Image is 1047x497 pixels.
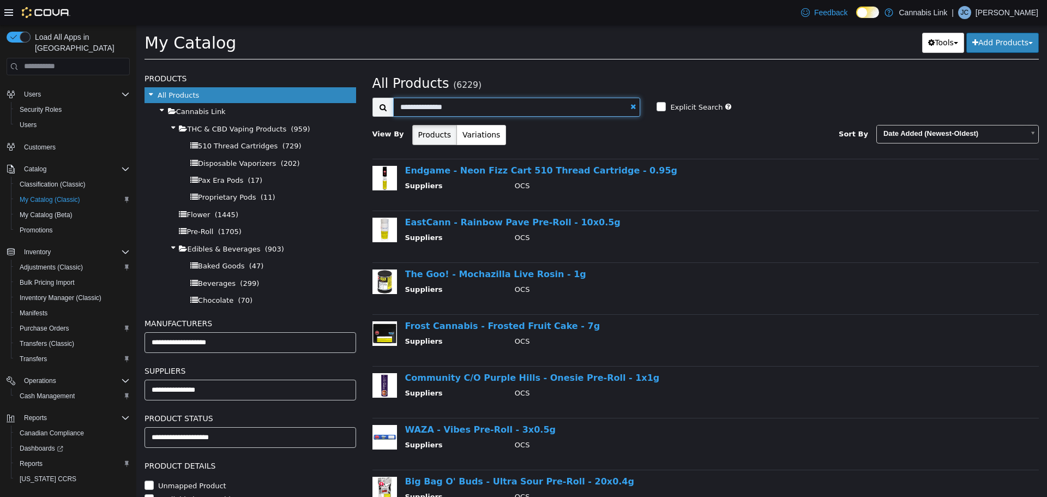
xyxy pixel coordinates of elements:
[236,141,261,165] img: 150
[958,6,971,19] div: Jenna Coles
[2,410,134,426] button: Reports
[20,121,37,129] span: Users
[20,324,69,333] span: Purchase Orders
[269,155,370,169] th: Suppliers
[11,260,134,275] button: Adjustments (Classic)
[24,376,56,385] span: Operations
[101,271,116,279] span: (70)
[269,399,419,410] a: WAZA - Vibes Pre-Roll - 3x0.5g
[20,88,130,101] span: Users
[269,348,523,358] a: Community C/O Purple Hills - Onesie Pre-Roll - 1x1g
[11,223,134,238] button: Promotions
[62,134,140,142] span: Disposable Vaporizers
[15,276,79,289] a: Bulk Pricing Import
[370,311,878,325] td: OCS
[15,390,79,403] a: Cash Management
[62,271,97,279] span: Chocolate
[62,168,119,176] span: Proprietary Pods
[20,278,75,287] span: Bulk Pricing Import
[24,143,56,152] span: Customers
[15,457,130,470] span: Reports
[15,178,130,191] span: Classification (Classic)
[269,363,370,376] th: Suppliers
[786,8,828,28] button: Tools
[15,337,79,350] a: Transfers (Classic)
[2,373,134,388] button: Operations
[20,180,86,189] span: Classification (Classic)
[20,411,51,424] button: Reports
[740,100,902,118] a: Date Added (Newest-Oldest)
[11,388,134,404] button: Cash Management
[62,254,99,262] span: Beverages
[15,208,130,221] span: My Catalog (Beta)
[15,322,74,335] a: Purchase Orders
[20,105,62,114] span: Security Roles
[15,208,77,221] a: My Catalog (Beta)
[20,263,83,272] span: Adjustments (Classic)
[79,185,102,194] span: (1445)
[236,348,261,373] img: 150
[19,456,90,466] label: Unmapped Product
[24,90,41,99] span: Users
[11,351,134,367] button: Transfers
[24,414,47,422] span: Reports
[20,88,45,101] button: Users
[15,442,68,455] a: Dashboards
[62,117,141,125] span: 510 Thread Cartridges
[145,134,164,142] span: (202)
[20,459,43,468] span: Reports
[20,163,51,176] button: Catalog
[155,100,174,108] span: (959)
[20,141,60,154] a: Customers
[15,307,130,320] span: Manifests
[976,6,1038,19] p: [PERSON_NAME]
[269,244,450,254] a: The Goo! - Mochazilla Live Rosin - 1g
[15,103,130,116] span: Security Roles
[8,434,220,447] h5: Product Details
[62,151,107,159] span: Pax Era Pods
[21,66,63,74] span: All Products
[50,202,77,211] span: Pre-Roll
[15,390,130,403] span: Cash Management
[24,248,51,256] span: Inventory
[20,475,76,483] span: [US_STATE] CCRS
[11,426,134,441] button: Canadian Compliance
[11,192,134,207] button: My Catalog (Classic)
[15,291,106,304] a: Inventory Manager (Classic)
[20,140,130,154] span: Customers
[20,294,101,302] span: Inventory Manager (Classic)
[111,151,126,159] span: (17)
[11,471,134,487] button: [US_STATE] CCRS
[317,55,345,65] small: (6229)
[22,7,70,18] img: Cova
[124,168,139,176] span: (11)
[51,220,124,228] span: Edibles & Beverages
[11,290,134,306] button: Inventory Manager (Classic)
[814,7,847,18] span: Feedback
[129,220,148,228] span: (903)
[269,466,370,480] th: Suppliers
[15,352,130,366] span: Transfers
[31,32,130,53] span: Load All Apps in [GEOGRAPHIC_DATA]
[2,139,134,155] button: Customers
[11,177,134,192] button: Classification (Classic)
[15,261,130,274] span: Adjustments (Classic)
[8,47,220,60] h5: Products
[236,193,261,217] img: 150
[8,387,220,400] h5: Product Status
[19,469,99,480] label: Available by Dropship
[2,87,134,102] button: Users
[15,103,66,116] a: Security Roles
[20,163,130,176] span: Catalog
[236,296,261,321] img: 150
[8,292,220,305] h5: Manufacturers
[269,207,370,221] th: Suppliers
[11,275,134,290] button: Bulk Pricing Import
[24,165,46,173] span: Catalog
[20,411,130,424] span: Reports
[370,155,878,169] td: OCS
[236,400,261,424] img: 150
[20,339,74,348] span: Transfers (Classic)
[269,259,370,273] th: Suppliers
[276,100,321,120] button: Products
